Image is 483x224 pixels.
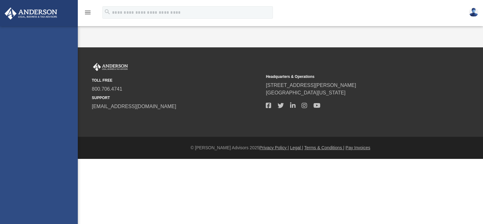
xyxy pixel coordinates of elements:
[92,78,261,83] small: TOLL FREE
[304,145,345,150] a: Terms & Conditions |
[290,145,303,150] a: Legal |
[92,63,129,71] img: Anderson Advisors Platinum Portal
[84,9,91,16] i: menu
[345,145,370,150] a: Pay Invoices
[266,83,356,88] a: [STREET_ADDRESS][PERSON_NAME]
[92,86,122,92] a: 800.706.4741
[3,7,59,20] img: Anderson Advisors Platinum Portal
[78,145,483,151] div: © [PERSON_NAME] Advisors 2025
[260,145,289,150] a: Privacy Policy |
[266,90,345,95] a: [GEOGRAPHIC_DATA][US_STATE]
[92,104,176,109] a: [EMAIL_ADDRESS][DOMAIN_NAME]
[104,8,111,15] i: search
[92,95,261,101] small: SUPPORT
[266,74,435,79] small: Headquarters & Operations
[469,8,478,17] img: User Pic
[84,12,91,16] a: menu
